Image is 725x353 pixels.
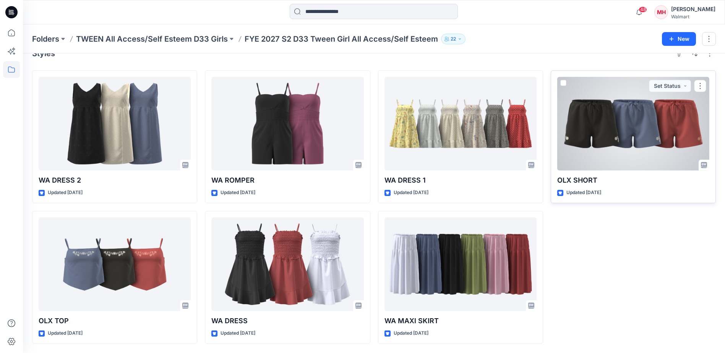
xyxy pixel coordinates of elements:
[39,77,191,170] a: WA DRESS 2
[32,49,55,58] h4: Styles
[384,77,537,170] a: WA DRESS 1
[211,217,363,311] a: WA DRESS
[384,175,537,186] p: WA DRESS 1
[245,34,438,44] p: FYE 2027 S2 D33 Tween Girl All Access/Self Esteem
[654,5,668,19] div: MH
[39,217,191,311] a: OLX TOP
[221,189,255,197] p: Updated [DATE]
[671,5,715,14] div: [PERSON_NAME]
[639,6,647,13] span: 48
[39,316,191,326] p: OLX TOP
[48,189,83,197] p: Updated [DATE]
[384,217,537,311] a: WA MAXI SKIRT
[211,77,363,170] a: WA ROMPER
[394,329,428,337] p: Updated [DATE]
[39,175,191,186] p: WA DRESS 2
[441,34,465,44] button: 22
[451,35,456,43] p: 22
[557,175,709,186] p: OLX SHORT
[671,14,715,19] div: Walmart
[211,316,363,326] p: WA DRESS
[384,316,537,326] p: WA MAXI SKIRT
[557,77,709,170] a: OLX SHORT
[48,329,83,337] p: Updated [DATE]
[211,175,363,186] p: WA ROMPER
[221,329,255,337] p: Updated [DATE]
[566,189,601,197] p: Updated [DATE]
[32,34,59,44] a: Folders
[662,32,696,46] button: New
[394,189,428,197] p: Updated [DATE]
[76,34,228,44] a: TWEEN All Access/Self Esteem D33 Girls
